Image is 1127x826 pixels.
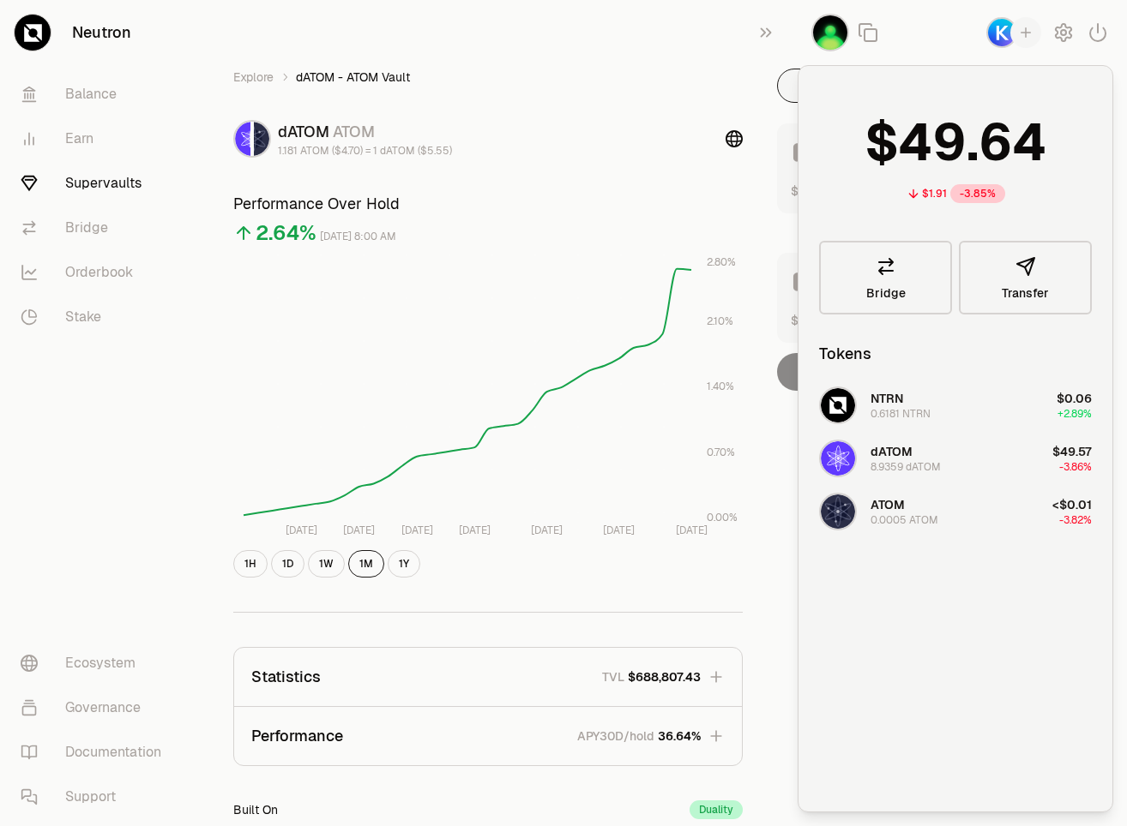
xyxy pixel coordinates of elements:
[1052,444,1092,459] span: $49.57
[7,161,185,206] a: Supervaults
[1059,513,1092,527] span: -3.82%
[809,380,1102,431] button: NTRN LogoNTRN0.6181 NTRN$0.06+2.89%
[278,144,452,158] div: 1.181 ATOM ($4.70) = 1 dATOM ($5.55)
[401,524,433,537] tspan: [DATE]
[811,14,849,51] img: jushiung43
[602,668,624,685] p: TVL
[986,17,1017,48] img: Keplr
[459,524,491,537] tspan: [DATE]
[707,446,735,459] tspan: 0.70%
[707,255,736,269] tspan: 2.80%
[256,219,316,247] div: 2.64%
[348,550,384,578] button: 1M
[1002,287,1049,299] span: Transfer
[809,486,1102,537] button: ATOM LogoATOM0.0005 ATOM<$0.01-3.82%
[707,511,738,524] tspan: 0.00%
[871,407,931,421] div: 0.6181 NTRN
[296,69,410,86] span: dATOM - ATOM Vault
[254,122,269,156] img: ATOM Logo
[271,550,304,578] button: 1D
[7,730,185,775] a: Documentation
[233,550,268,578] button: 1H
[950,184,1005,203] div: -3.85%
[871,460,941,474] div: 8.9359 dATOM
[233,69,274,86] a: Explore
[286,524,317,537] tspan: [DATE]
[809,433,1102,484] button: dATOM LogodATOM8.9359 dATOM$49.57-3.86%
[821,441,855,476] img: dATOM Logo
[1052,497,1092,512] span: <$0.01
[819,241,952,314] a: Bridge
[320,227,396,247] div: [DATE] 8:00 AM
[278,120,452,144] div: dATOM
[871,391,903,406] span: NTRN
[333,122,375,141] span: ATOM
[1057,391,1092,406] span: $0.06
[233,801,278,818] div: Built On
[7,72,185,117] a: Balance
[251,665,321,689] p: Statistics
[819,342,871,366] div: Tokens
[791,182,824,200] button: $0.00
[7,206,185,250] a: Bridge
[821,388,855,422] img: NTRN Logo
[871,497,905,512] span: ATOM
[7,250,185,295] a: Orderbook
[7,775,185,819] a: Support
[791,311,824,329] button: $0.00
[690,800,743,819] div: Duality
[866,287,906,299] span: Bridge
[959,241,1092,314] button: Transfer
[388,550,420,578] button: 1Y
[7,685,185,730] a: Governance
[7,117,185,161] a: Earn
[922,187,947,201] div: $1.91
[1058,407,1092,421] span: +2.89%
[707,314,733,328] tspan: 2.10%
[603,524,635,537] tspan: [DATE]
[871,513,938,527] div: 0.0005 ATOM
[234,648,742,706] button: StatisticsTVL$688,807.43
[777,69,939,103] button: Deposit
[235,122,250,156] img: dATOM Logo
[343,524,375,537] tspan: [DATE]
[531,524,563,537] tspan: [DATE]
[251,724,343,748] p: Performance
[676,524,708,537] tspan: [DATE]
[577,727,654,745] p: APY30D/hold
[308,550,345,578] button: 1W
[7,295,185,339] a: Stake
[871,444,913,459] span: dATOM
[821,494,855,529] img: ATOM Logo
[707,380,734,393] tspan: 1.40%
[233,192,743,216] h3: Performance Over Hold
[628,668,701,685] span: $688,807.43
[233,69,743,86] nav: breadcrumb
[658,727,701,745] span: 36.64%
[1059,460,1092,474] span: -3.86%
[7,641,185,685] a: Ecosystem
[234,707,742,765] button: PerformanceAPY30D/hold36.64%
